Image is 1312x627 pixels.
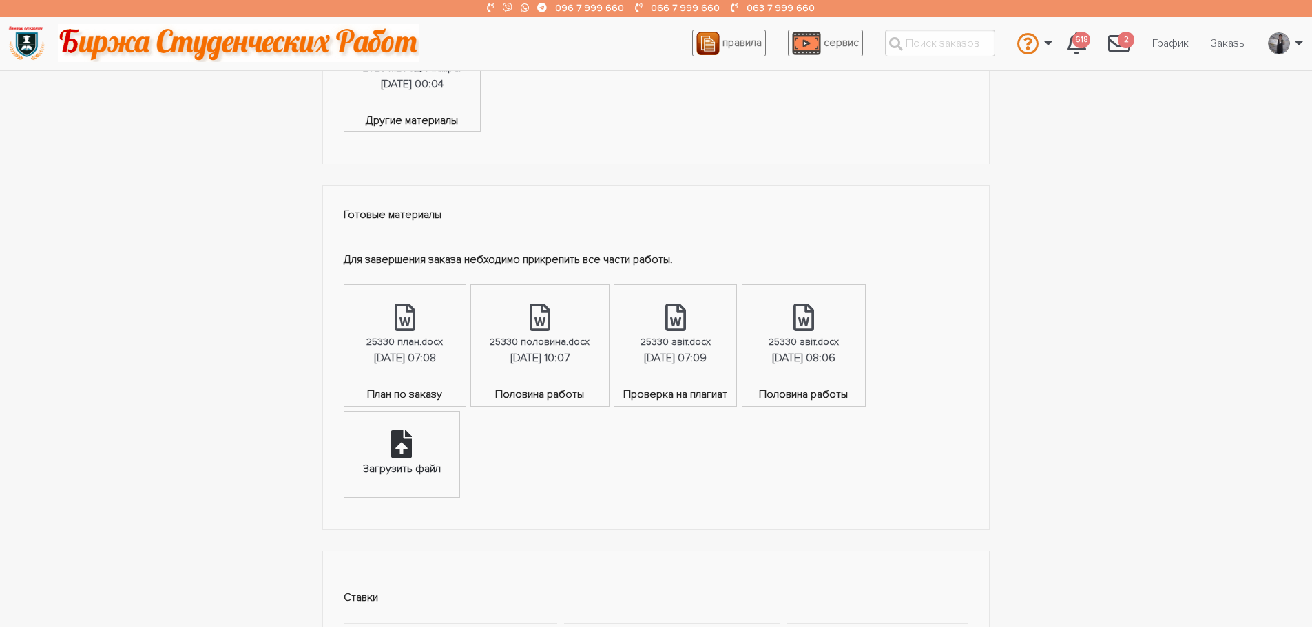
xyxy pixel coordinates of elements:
[641,334,711,350] div: 25330 звіт.docx
[344,285,466,386] a: 25330 план.docx[DATE] 07:08
[769,334,839,350] div: 25330 звіт.docx
[490,334,590,350] div: 25330 половина.docx
[1056,25,1097,62] a: 618
[58,24,419,62] img: motto-2ce64da2796df845c65ce8f9480b9c9d679903764b3ca6da4b6de107518df0fe.gif
[344,386,466,406] span: План по заказу
[381,76,444,94] div: [DATE] 00:04
[555,2,624,14] a: 096 7 999 660
[8,24,45,62] img: logo-135dea9cf721667cc4ddb0c1795e3ba8b7f362e3d0c04e2cc90b931989920324.png
[471,285,608,386] a: 25330 половина.docx[DATE] 10:07
[614,285,736,386] a: 25330 звіт.docx[DATE] 07:09
[644,350,707,368] div: [DATE] 07:09
[1072,32,1090,49] span: 618
[344,112,480,132] span: Другие материалы
[344,572,969,624] td: Ставки
[1097,25,1141,62] a: 2
[1118,32,1134,49] span: 2
[1269,32,1289,54] img: 20171208_160937.jpg
[696,32,720,55] img: agreement_icon-feca34a61ba7f3d1581b08bc946b2ec1ccb426f67415f344566775c155b7f62c.png
[614,386,736,406] span: Проверка на плагиат
[772,350,835,368] div: [DATE] 08:06
[344,251,969,269] p: Для завершения заказа небходимо прикрепить все части работы.
[651,2,720,14] a: 066 7 999 660
[1200,30,1257,56] a: Заказы
[374,350,436,368] div: [DATE] 07:08
[742,386,865,406] span: Половина работы
[824,36,859,50] span: сервис
[788,30,863,56] a: сервис
[747,2,815,14] a: 063 7 999 660
[885,30,995,56] input: Поиск заказов
[344,208,441,222] strong: Готовые материалы
[1141,30,1200,56] a: График
[366,334,443,350] div: 25330 план.docx
[722,36,762,50] span: правила
[792,32,821,55] img: play_icon-49f7f135c9dc9a03216cfdbccbe1e3994649169d890fb554cedf0eac35a01ba8.png
[692,30,766,56] a: правила
[742,285,865,386] a: 25330 звіт.docx[DATE] 08:06
[471,386,608,406] span: Половина работы
[363,460,441,478] div: Загрузить файл
[510,350,570,368] div: [DATE] 10:07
